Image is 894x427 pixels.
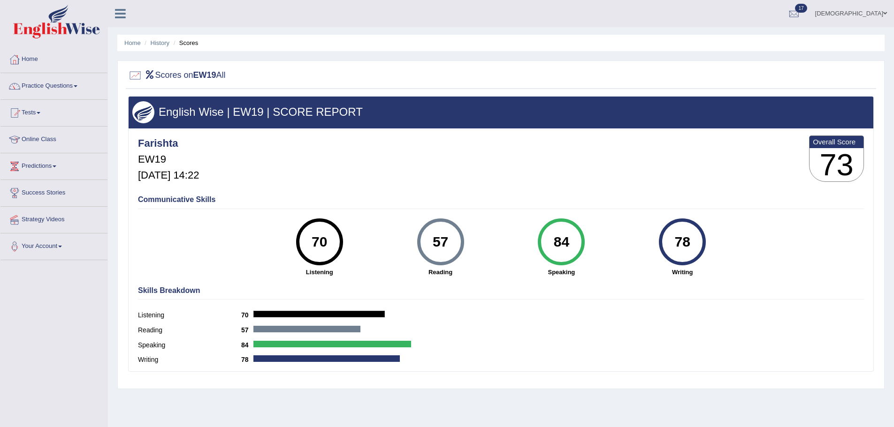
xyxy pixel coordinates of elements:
a: Home [0,46,107,70]
strong: Listening [264,268,375,277]
a: Your Account [0,233,107,257]
strong: Writing [627,268,738,277]
h3: English Wise | EW19 | SCORE REPORT [132,106,870,118]
h4: Skills Breakdown [138,286,864,295]
h5: [DATE] 14:22 [138,170,199,181]
h2: Scores on All [128,68,226,82]
b: Overall Score [813,138,860,146]
h3: 73 [810,148,863,182]
div: 78 [665,222,700,262]
a: Practice Questions [0,73,107,97]
h4: Communicative Skills [138,195,864,204]
strong: Reading [385,268,497,277]
b: 57 [241,326,253,334]
div: 84 [544,222,579,262]
li: Scores [171,38,199,47]
h5: EW19 [138,154,199,165]
b: 70 [241,311,253,319]
label: Writing [138,355,241,365]
a: Predictions [0,153,107,177]
label: Reading [138,325,241,335]
a: Home [124,39,141,46]
span: 17 [795,4,807,13]
div: 70 [302,222,336,262]
b: 78 [241,356,253,363]
strong: Speaking [505,268,617,277]
a: Strategy Videos [0,207,107,230]
a: History [151,39,169,46]
a: Success Stories [0,180,107,203]
a: Online Class [0,127,107,150]
b: EW19 [193,70,216,80]
a: Tests [0,100,107,123]
img: wings.png [132,101,154,123]
label: Listening [138,310,241,320]
div: 57 [423,222,458,262]
b: 84 [241,341,253,349]
h4: Farishta [138,138,199,149]
label: Speaking [138,340,241,350]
